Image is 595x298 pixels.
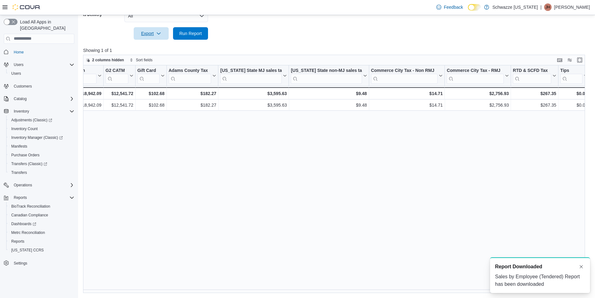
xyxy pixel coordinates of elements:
[513,68,556,83] button: RTD & SCFD Tax
[169,68,211,73] div: Adams County Tax
[11,259,74,267] span: Settings
[544,3,552,11] div: Justin Heistermann
[11,82,74,90] span: Customers
[11,95,74,103] span: Catalog
[220,68,287,83] button: [US_STATE] State MJ sales tax
[11,181,35,189] button: Operations
[447,101,509,109] div: $2,756.93
[11,260,30,267] a: Settings
[6,159,77,168] a: Transfers (Classic)
[169,68,211,83] div: Adams County Tax
[11,170,27,175] span: Transfers
[9,160,50,168] a: Transfers (Classic)
[1,94,77,103] button: Catalog
[179,30,202,37] span: Run Report
[6,168,77,177] button: Transfers
[6,228,77,237] button: Metrc Reconciliation
[9,125,40,133] a: Inventory Count
[11,194,29,201] button: Reports
[137,27,165,40] span: Export
[6,116,77,124] a: Adjustments (Classic)
[291,68,367,83] button: [US_STATE] State non-MJ sales tax
[6,124,77,133] button: Inventory Count
[495,263,585,270] div: Notification
[513,90,556,97] div: $267.35
[11,61,74,68] span: Users
[134,27,169,40] button: Export
[11,161,47,166] span: Transfers (Classic)
[1,181,77,189] button: Operations
[11,108,74,115] span: Inventory
[6,202,77,211] button: BioTrack Reconciliation
[17,19,74,31] span: Load All Apps in [GEOGRAPHIC_DATA]
[14,96,27,101] span: Catalog
[106,68,128,73] div: G2 CATM
[371,68,443,83] button: Commerce City Tax - Non RMJ
[9,220,74,228] span: Dashboards
[106,68,133,83] button: G2 CATM
[137,68,160,73] div: Gift Card
[6,151,77,159] button: Purchase Orders
[221,101,287,109] div: $3,595.63
[468,4,481,11] input: Dark Mode
[11,204,50,209] span: BioTrack Reconciliation
[546,3,550,11] span: JH
[169,68,216,83] button: Adams County Tax
[1,107,77,116] button: Inventory
[11,230,45,235] span: Metrc Reconciliation
[137,68,165,83] button: Gift Card
[9,220,39,228] a: Dashboards
[556,56,563,64] button: Keyboard shortcuts
[1,258,77,267] button: Settings
[11,248,44,253] span: [US_STATE] CCRS
[9,70,23,77] a: Users
[11,61,26,68] button: Users
[9,203,74,210] span: BioTrack Reconciliation
[371,68,438,73] div: Commerce City Tax - Non RMJ
[169,90,216,97] div: $182.27
[136,58,152,63] span: Sort fields
[9,134,74,141] span: Inventory Manager (Classic)
[371,68,438,83] div: Commerce City Tax - Non RMJ
[291,101,367,109] div: $9.48
[9,246,46,254] a: [US_STATE] CCRS
[11,126,38,131] span: Inventory Count
[14,84,32,89] span: Customers
[127,56,155,64] button: Sort fields
[9,151,74,159] span: Purchase Orders
[11,135,63,140] span: Inventory Manager (Classic)
[137,101,165,109] div: $102.68
[1,82,77,91] button: Customers
[14,195,27,200] span: Reports
[1,48,77,57] button: Home
[9,134,65,141] a: Inventory Manager (Classic)
[74,68,102,83] button: Cash
[11,221,36,226] span: Dashboards
[513,68,551,83] div: RTD & SCFD Tax
[9,125,74,133] span: Inventory Count
[9,116,74,124] span: Adjustments (Classic)
[11,71,21,76] span: Users
[11,239,24,244] span: Reports
[560,68,583,83] div: Tips
[9,116,55,124] a: Adjustments (Classic)
[9,238,27,245] a: Reports
[578,263,585,270] button: Dismiss toast
[6,237,77,246] button: Reports
[14,183,32,188] span: Operations
[447,68,504,73] div: Commerce City Tax - RMJ
[220,90,287,97] div: $3,595.63
[554,3,590,11] p: [PERSON_NAME]
[371,90,443,97] div: $14.71
[447,90,509,97] div: $2,756.93
[9,203,53,210] a: BioTrack Reconciliation
[9,246,74,254] span: Washington CCRS
[14,109,29,114] span: Inventory
[291,68,362,73] div: [US_STATE] State non-MJ sales tax
[14,50,24,55] span: Home
[492,3,538,11] p: Schwazze [US_STATE]
[560,68,583,73] div: Tips
[12,4,41,10] img: Cova
[1,193,77,202] button: Reports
